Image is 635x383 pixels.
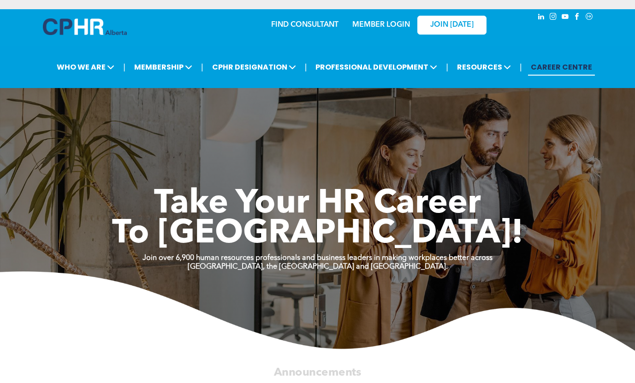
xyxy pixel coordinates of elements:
[430,21,474,29] span: JOIN [DATE]
[313,59,440,76] span: PROFESSIONAL DEVELOPMENT
[454,59,514,76] span: RESOURCES
[274,367,362,378] span: Announcements
[188,263,448,271] strong: [GEOGRAPHIC_DATA], the [GEOGRAPHIC_DATA] and [GEOGRAPHIC_DATA].
[536,12,546,24] a: linkedin
[142,254,493,262] strong: Join over 6,900 human resources professionals and business leaders in making workplaces better ac...
[446,58,448,77] li: |
[123,58,125,77] li: |
[112,218,523,251] span: To [GEOGRAPHIC_DATA]!
[305,58,307,77] li: |
[352,21,410,29] a: MEMBER LOGIN
[528,59,595,76] a: CAREER CENTRE
[271,21,338,29] a: FIND CONSULTANT
[131,59,195,76] span: MEMBERSHIP
[43,18,127,35] img: A blue and white logo for cp alberta
[54,59,117,76] span: WHO WE ARE
[209,59,299,76] span: CPHR DESIGNATION
[201,58,203,77] li: |
[548,12,558,24] a: instagram
[154,188,481,221] span: Take Your HR Career
[520,58,522,77] li: |
[560,12,570,24] a: youtube
[417,16,487,35] a: JOIN [DATE]
[584,12,594,24] a: Social network
[572,12,582,24] a: facebook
